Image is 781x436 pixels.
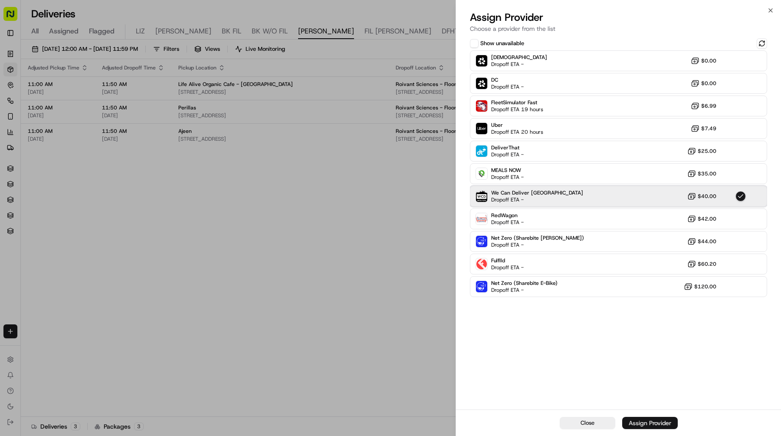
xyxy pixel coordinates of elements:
img: 1736555255976-a54dd68f-1ca7-489b-9aae-adbdc363a1c4 [9,83,24,99]
span: $120.00 [694,283,716,290]
span: $25.00 [698,148,716,155]
a: 💻API Documentation [70,167,143,183]
label: Show unavailable [480,40,524,47]
img: Internal [476,55,487,66]
span: Klarizel Pensader [27,135,72,142]
span: $6.99 [701,102,716,109]
img: Net Zero (Sharebite E-Bike) [476,281,487,292]
span: Close [581,419,594,427]
button: $42.00 [687,215,716,223]
a: 📗Knowledge Base [5,167,70,183]
span: DC [491,76,524,83]
img: DeliverThat [476,145,487,157]
div: Past conversations [9,113,58,120]
button: $6.99 [691,102,716,110]
span: $35.00 [698,170,716,177]
span: $0.00 [701,57,716,64]
span: Dropoff ETA - [491,196,552,203]
img: We Can Deliver Boston [476,191,487,202]
img: Klarizel Pensader [9,126,23,140]
span: RedWagon [491,212,524,219]
span: We Can Deliver [GEOGRAPHIC_DATA] [491,189,583,196]
span: Dropoff ETA - [491,61,547,68]
span: Dropoff ETA - [491,151,524,158]
span: $0.00 [701,80,716,87]
span: Net Zero (Sharebite [PERSON_NAME]) [491,235,584,241]
input: Got a question? Start typing here... [23,56,156,65]
button: $120.00 [684,282,716,291]
button: $7.49 [691,124,716,133]
div: 💻 [73,172,80,178]
div: We're available if you need us! [39,92,119,99]
img: Sharebite (Onfleet) [476,78,487,89]
span: $7.49 [701,125,716,132]
span: $42.00 [698,215,716,222]
span: Dropoff ETA 19 hours [491,106,543,113]
span: Dropoff ETA - [491,241,552,248]
span: Dropoff ETA - [491,174,524,181]
span: Dropoff ETA - [491,287,552,294]
img: Nash [9,9,26,26]
span: Dropoff ETA - [491,264,524,271]
img: FleetSimulator Fast [476,100,487,112]
span: DeliverThat [491,144,524,151]
button: $0.00 [691,56,716,65]
div: Assign Provider [629,419,671,427]
img: RedWagon [476,213,487,225]
span: API Documentation [82,171,139,179]
h2: Assign Provider [470,10,767,24]
button: $0.00 [691,79,716,88]
span: Knowledge Base [17,171,66,179]
span: MEALS NOW [491,167,524,174]
span: Uber [491,122,543,129]
img: Fulflld [476,258,487,270]
span: $44.00 [698,238,716,245]
button: Start new chat [148,86,158,96]
span: [DATE] [78,135,96,142]
button: See all [135,111,158,122]
button: $40.00 [687,192,716,201]
button: Assign Provider [622,417,678,429]
img: MEALS NOW [476,168,487,179]
a: Powered byPylon [61,192,105,198]
span: $40.00 [698,193,716,200]
span: Dropoff ETA - [491,83,524,90]
img: 1724597045416-56b7ee45-8013-43a0-a6f9-03cb97ddad50 [18,83,34,99]
img: 1736555255976-a54dd68f-1ca7-489b-9aae-adbdc363a1c4 [17,135,24,142]
span: Fulflld [491,257,524,264]
div: Start new chat [39,83,142,92]
p: Choose a provider from the list [470,24,767,33]
span: Dropoff ETA 20 hours [491,129,543,135]
button: $60.20 [687,260,716,268]
span: Net Zero (Sharebite E-Bike) [491,280,558,287]
span: Dropoff ETA - [491,219,524,226]
div: 📗 [9,172,16,178]
span: $60.20 [698,261,716,268]
span: FleetSimulator Fast [491,99,543,106]
button: $35.00 [687,169,716,178]
button: Close [560,417,615,429]
p: Welcome 👋 [9,35,158,49]
img: Uber [476,123,487,134]
img: Net Zero (Sharebite Walker) [476,236,487,247]
span: • [73,135,76,142]
button: $25.00 [687,147,716,155]
span: Pylon [86,192,105,198]
span: [DEMOGRAPHIC_DATA] [491,54,547,61]
button: $44.00 [687,237,716,246]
